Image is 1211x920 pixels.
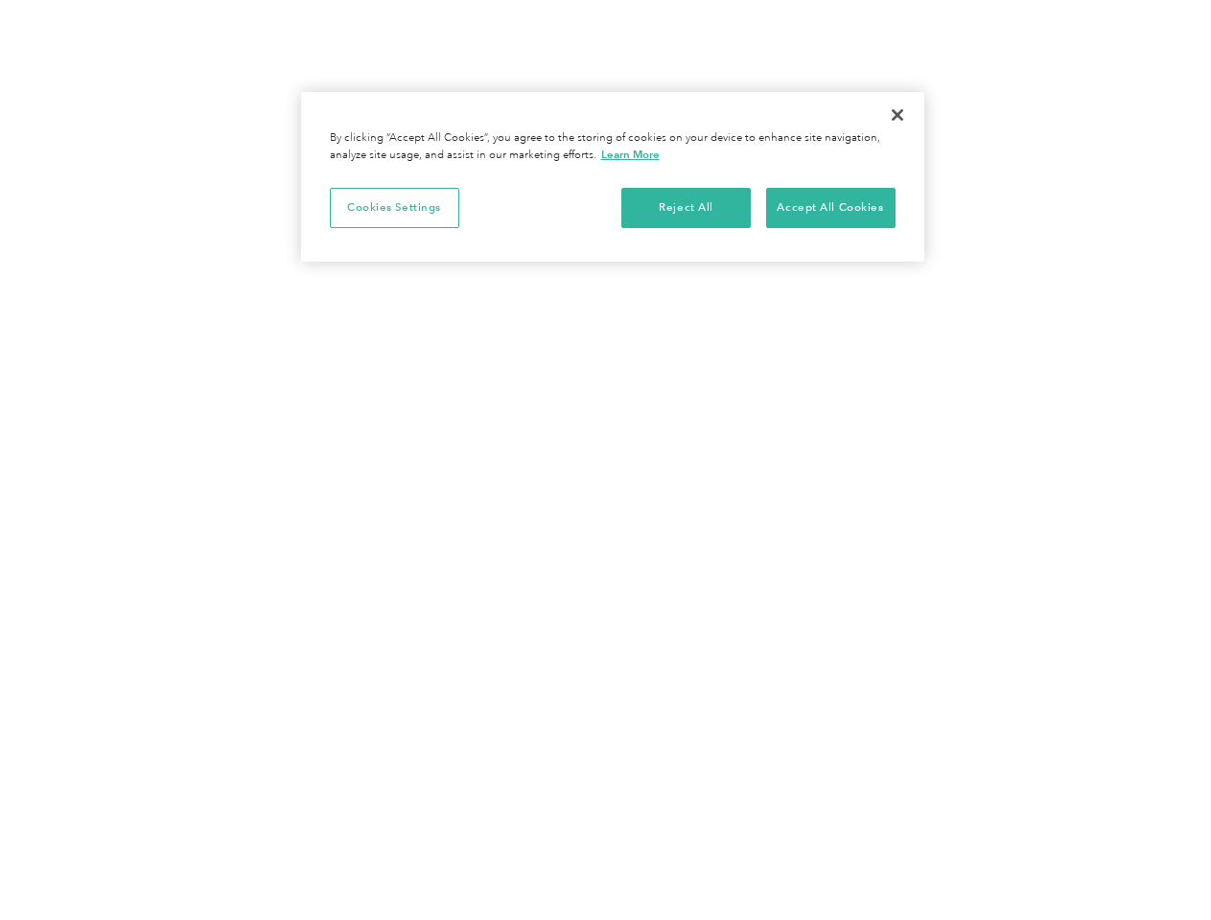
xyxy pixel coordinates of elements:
button: Close [876,94,919,136]
button: Cookies Settings [330,188,459,228]
a: More information about your privacy, opens in a new tab [601,148,660,161]
div: By clicking “Accept All Cookies”, you agree to the storing of cookies on your device to enhance s... [330,130,896,164]
button: Reject All [621,188,751,228]
button: Accept All Cookies [766,188,896,228]
div: Cookie banner [301,92,924,262]
div: Privacy [301,92,924,262]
